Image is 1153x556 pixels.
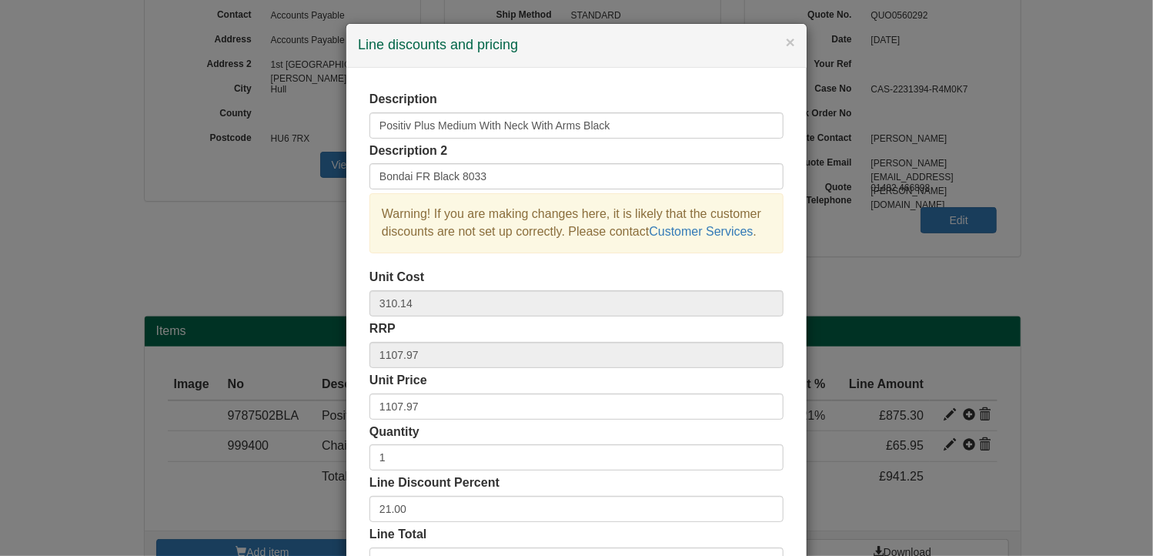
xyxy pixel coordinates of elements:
[369,474,500,492] label: Line Discount Percent
[369,142,447,160] label: Description 2
[358,35,795,55] h4: Line discounts and pricing
[369,193,784,253] div: Warning! If you are making changes here, it is likely that the customer discounts are not set up ...
[369,320,396,338] label: RRP
[369,424,419,441] label: Quantity
[369,526,426,544] label: Line Total
[369,91,437,109] label: Description
[369,372,427,390] label: Unit Price
[649,225,753,238] a: Customer Services
[786,34,795,50] button: ×
[369,269,424,286] label: Unit Cost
